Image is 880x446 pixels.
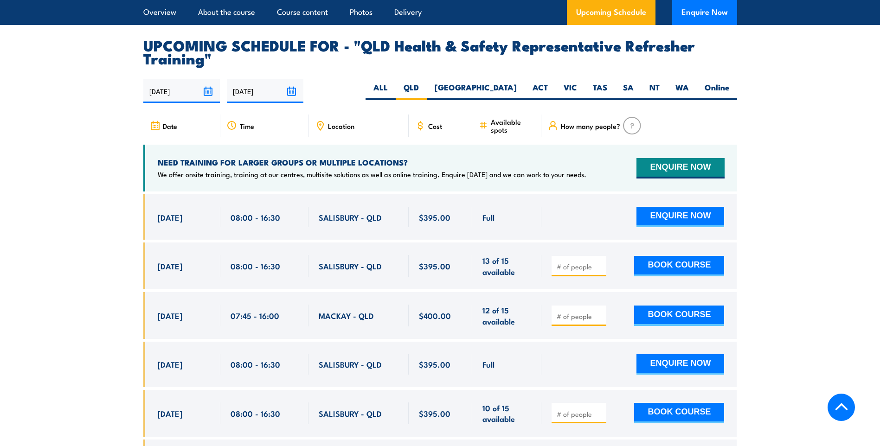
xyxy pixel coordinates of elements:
[319,212,382,223] span: SALISBURY - QLD
[557,262,603,271] input: # of people
[231,212,280,223] span: 08:00 - 16:30
[158,212,182,223] span: [DATE]
[143,38,737,64] h2: UPCOMING SCHEDULE FOR - "QLD Health & Safety Representative Refresher Training"
[319,261,382,271] span: SALISBURY - QLD
[636,354,724,375] button: ENQUIRE NOW
[158,359,182,370] span: [DATE]
[557,409,603,419] input: # of people
[636,158,724,178] button: ENQUIRE NOW
[419,212,450,223] span: $395.00
[556,82,585,100] label: VIC
[319,359,382,370] span: SALISBURY - QLD
[557,312,603,321] input: # of people
[319,310,374,321] span: MACKAY - QLD
[419,359,450,370] span: $395.00
[419,261,450,271] span: $395.00
[158,157,586,167] h4: NEED TRAINING FOR LARGER GROUPS OR MULTIPLE LOCATIONS?
[158,310,182,321] span: [DATE]
[525,82,556,100] label: ACT
[697,82,737,100] label: Online
[642,82,668,100] label: NT
[668,82,697,100] label: WA
[231,261,280,271] span: 08:00 - 16:30
[428,122,442,130] span: Cost
[636,207,724,227] button: ENQUIRE NOW
[482,359,495,370] span: Full
[158,170,586,179] p: We offer onsite training, training at our centres, multisite solutions as well as online training...
[158,261,182,271] span: [DATE]
[427,82,525,100] label: [GEOGRAPHIC_DATA]
[158,408,182,419] span: [DATE]
[491,118,535,134] span: Available spots
[319,408,382,419] span: SALISBURY - QLD
[419,310,451,321] span: $400.00
[634,403,724,423] button: BOOK COURSE
[585,82,615,100] label: TAS
[482,255,531,277] span: 13 of 15 available
[419,408,450,419] span: $395.00
[615,82,642,100] label: SA
[163,122,177,130] span: Date
[634,256,724,276] button: BOOK COURSE
[634,306,724,326] button: BOOK COURSE
[396,82,427,100] label: QLD
[482,305,531,326] span: 12 of 15 available
[561,122,620,130] span: How many people?
[231,359,280,370] span: 08:00 - 16:30
[482,212,495,223] span: Full
[482,402,531,424] span: 10 of 15 available
[227,79,303,103] input: To date
[366,82,396,100] label: ALL
[231,310,279,321] span: 07:45 - 16:00
[240,122,254,130] span: Time
[143,79,220,103] input: From date
[231,408,280,419] span: 08:00 - 16:30
[328,122,354,130] span: Location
